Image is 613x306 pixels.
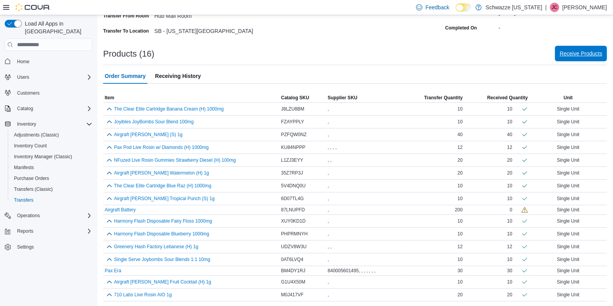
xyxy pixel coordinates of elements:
[458,195,463,202] span: 10
[14,186,53,192] span: Transfers (Classic)
[507,279,512,285] div: 10
[507,292,512,298] div: 20
[458,244,463,250] span: 12
[487,95,528,101] span: Received Quantity
[499,22,607,31] div: -
[458,183,463,189] span: 10
[11,152,92,161] span: Inventory Manager (Classic)
[328,207,329,213] span: ,
[458,106,463,112] span: 10
[8,184,95,195] button: Transfers (Classic)
[328,268,375,274] span: 840005601495, , , , , , ,
[529,242,607,251] div: Single Unit
[281,268,306,274] span: BM4DY1RJ
[105,68,146,84] span: Order Summary
[507,244,512,250] div: 12
[552,3,558,12] span: JC
[328,279,329,285] span: ,
[328,95,357,101] span: Supplier SKU
[114,231,209,237] button: Harmony Flash Disposable Blueberry 1000mg
[17,213,40,219] span: Operations
[281,144,306,150] span: KU84NPPP
[328,183,329,189] span: ,
[105,268,121,273] button: Pax Era
[281,218,306,224] span: XUY0KD1D
[458,279,463,285] span: 10
[11,163,37,172] a: Manifests
[529,216,607,226] div: Single Unit
[458,119,463,125] span: 10
[507,256,512,263] div: 10
[2,103,95,114] button: Catalog
[458,170,463,176] span: 20
[402,93,464,102] button: Transfer Quantity
[328,119,329,125] span: ,
[14,57,33,66] a: Home
[529,117,607,126] div: Single Unit
[507,144,512,150] div: 12
[425,3,449,11] span: Feedback
[328,131,329,138] span: ,
[458,231,463,237] span: 10
[281,279,306,285] span: G1U4X50M
[14,242,37,252] a: Settings
[529,229,607,239] div: Single Unit
[458,157,463,163] span: 20
[11,174,52,183] a: Purchase Orders
[529,194,607,203] div: Single Unit
[22,20,92,35] span: Load All Apps in [GEOGRAPHIC_DATA]
[458,292,463,298] span: 20
[507,183,512,189] div: 10
[14,197,33,203] span: Transfers
[114,170,209,176] button: Airgraft [PERSON_NAME] Watermelon (H) 1g
[328,256,329,263] span: ,
[8,140,95,151] button: Inventory Count
[445,25,477,31] label: Completed On
[14,211,43,220] button: Operations
[529,255,607,264] div: Single Unit
[529,266,607,275] div: Single Unit
[103,93,280,102] button: Item
[555,46,607,61] button: Receive Products
[11,163,92,172] span: Manifests
[114,183,211,188] button: The Clear Elite Cartridge Blue Raz (H) 1000mg
[281,131,307,138] span: PZFQW0NZ
[155,68,201,84] span: Receiving History
[281,95,309,101] span: Catalog SKU
[458,256,463,263] span: 10
[114,157,236,163] button: NFuzed Live Rosin Gummies Strawberry Diesel (H) 100mg
[114,106,224,112] button: The Clear Elite Cartridge Banana Cream (H) 1000mg
[328,292,329,298] span: ,
[154,25,258,34] div: SB - [US_STATE][GEOGRAPHIC_DATA]
[14,242,92,252] span: Settings
[14,132,59,138] span: Adjustments (Classic)
[11,141,50,150] a: Inventory Count
[114,132,183,137] button: Airgraft [PERSON_NAME] (S) 1g
[281,170,303,176] span: 35Z7RP3J
[529,168,607,178] div: Single Unit
[563,95,572,101] span: Unit
[17,105,33,112] span: Catalog
[529,93,607,102] button: Unit
[328,106,329,112] span: ,
[456,3,472,12] input: Dark Mode
[281,256,304,263] span: 0AT6LVQ4
[8,195,95,206] button: Transfers
[507,106,512,112] div: 10
[5,52,92,273] nav: Complex example
[14,226,92,236] span: Reports
[17,59,29,65] span: Home
[114,279,211,285] button: Airgraft [PERSON_NAME] Fruit Cocktail (H) 1g
[507,231,512,237] div: 10
[281,244,307,250] span: UDZV8W3U
[458,144,463,150] span: 12
[114,257,210,262] button: Single Serve Joybombs Sour Blends 1:1 10mg
[529,130,607,139] div: Single Unit
[16,3,50,11] img: Cova
[17,228,33,234] span: Reports
[17,121,36,127] span: Inventory
[2,55,95,67] button: Home
[103,28,149,34] label: Transfer To Location
[529,277,607,287] div: Single Unit
[105,95,114,101] span: Item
